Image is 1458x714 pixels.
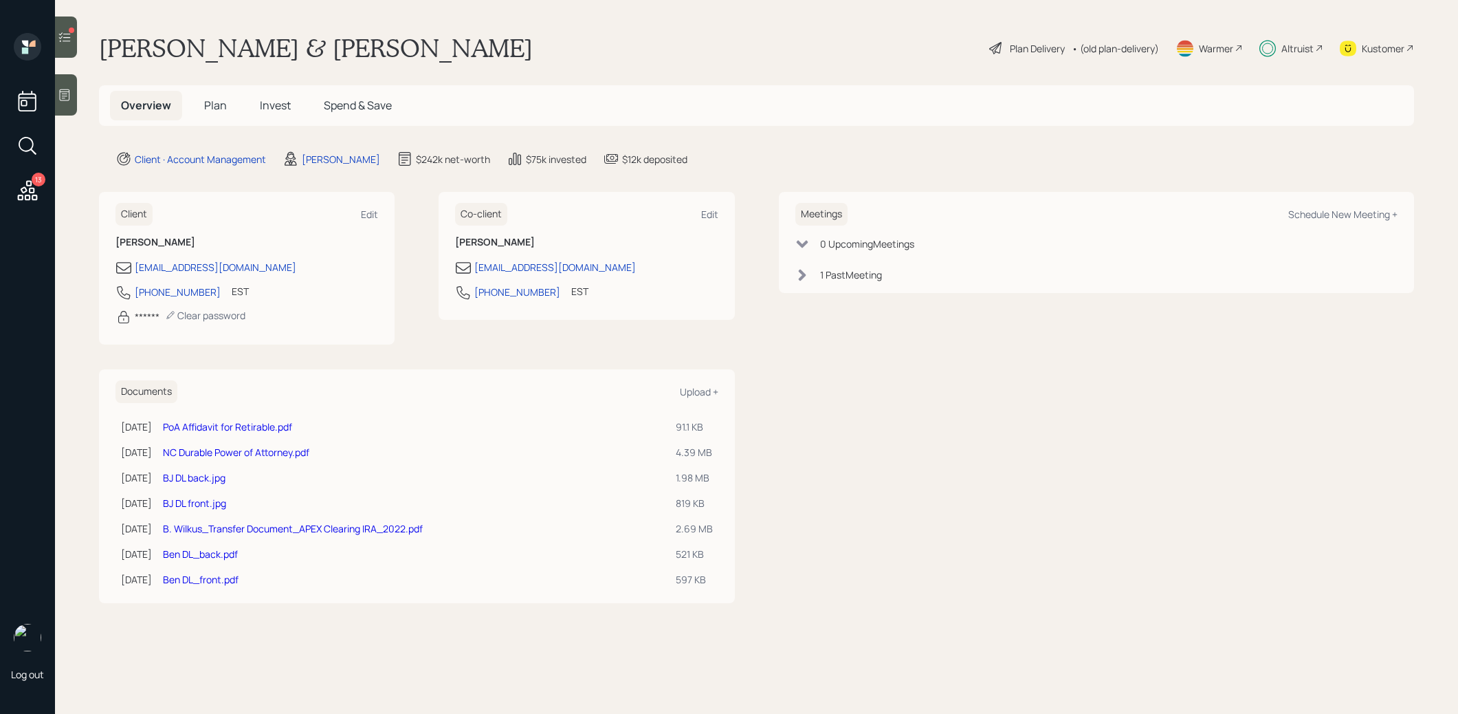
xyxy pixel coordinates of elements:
[622,152,687,166] div: $12k deposited
[676,420,713,434] div: 91.1 KB
[676,496,713,510] div: 819 KB
[526,152,586,166] div: $75k invested
[571,284,588,299] div: EST
[820,268,882,282] div: 1 Past Meeting
[1288,208,1398,221] div: Schedule New Meeting +
[11,668,44,681] div: Log out
[1362,41,1404,56] div: Kustomer
[455,203,507,226] h6: Co-client
[474,260,636,274] div: [EMAIL_ADDRESS][DOMAIN_NAME]
[163,420,292,433] a: PoA Affidavit for Retirable.pdf
[115,237,378,248] h6: [PERSON_NAME]
[165,309,245,322] div: Clear password
[14,624,41,651] img: treva-nostdahl-headshot.png
[163,522,423,535] a: B. Wilkus_Transfer Document_APEX Clearing IRA_2022.pdf
[1072,41,1159,56] div: • (old plan-delivery)
[121,572,152,587] div: [DATE]
[676,547,713,561] div: 521 KB
[121,521,152,536] div: [DATE]
[121,470,152,485] div: [DATE]
[163,446,309,459] a: NC Durable Power of Attorney.pdf
[135,260,296,274] div: [EMAIL_ADDRESS][DOMAIN_NAME]
[163,573,239,586] a: Ben DL_front.pdf
[416,152,490,166] div: $242k net-worth
[163,497,226,510] a: BJ DL front.jpg
[163,548,238,561] a: Ben DL_back.pdf
[676,521,713,536] div: 2.69 MB
[474,285,560,299] div: [PHONE_NUMBER]
[361,208,378,221] div: Edit
[121,547,152,561] div: [DATE]
[115,380,177,403] h6: Documents
[121,420,152,434] div: [DATE]
[121,445,152,459] div: [DATE]
[163,471,225,484] a: BJ DL back.jpg
[121,496,152,510] div: [DATE]
[820,237,914,251] div: 0 Upcoming Meeting s
[676,445,713,459] div: 4.39 MB
[135,152,266,166] div: Client · Account Management
[1199,41,1233,56] div: Warmer
[324,98,392,113] span: Spend & Save
[32,173,45,186] div: 13
[1010,41,1065,56] div: Plan Delivery
[676,572,713,587] div: 597 KB
[99,33,533,63] h1: [PERSON_NAME] & [PERSON_NAME]
[701,208,718,221] div: Edit
[121,98,171,113] span: Overview
[1281,41,1314,56] div: Altruist
[676,470,713,485] div: 1.98 MB
[135,285,221,299] div: [PHONE_NUMBER]
[680,385,718,398] div: Upload +
[232,284,249,299] div: EST
[795,203,848,226] h6: Meetings
[204,98,227,113] span: Plan
[302,152,380,166] div: [PERSON_NAME]
[115,203,153,226] h6: Client
[260,98,291,113] span: Invest
[455,237,718,248] h6: [PERSON_NAME]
